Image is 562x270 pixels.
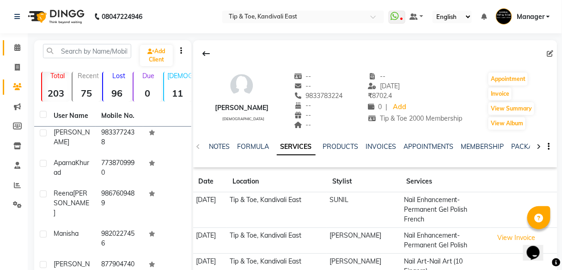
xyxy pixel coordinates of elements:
[327,171,401,192] th: Stylist
[294,111,312,119] span: --
[223,117,265,121] span: [DEMOGRAPHIC_DATA]
[294,82,312,90] span: --
[227,192,327,228] td: Tip & Toe, Kandivali East
[96,153,143,183] td: 7738709990
[489,73,528,86] button: Appointment
[496,8,512,25] img: Manager
[209,142,230,151] a: NOTES
[391,101,408,114] a: Add
[517,12,544,22] span: Manager
[489,102,534,115] button: View Summary
[461,142,504,151] a: MEMBERSHIP
[294,101,312,110] span: --
[366,142,397,151] a: INVOICES
[73,87,100,99] strong: 75
[368,82,400,90] span: [DATE]
[193,171,227,192] th: Date
[327,192,401,228] td: SUNIL
[54,189,73,197] span: Reena
[103,87,131,99] strong: 96
[96,122,143,153] td: 9833772438
[96,105,143,127] th: Mobile No.
[107,72,131,80] p: Lost
[102,4,142,30] b: 08047224946
[489,87,512,100] button: Invoice
[401,192,490,228] td: Nail Enhancement-Permanent Gel Polish French
[227,227,327,253] td: Tip & Toe, Kandivali East
[404,142,454,151] a: APPOINTMENTS
[368,92,392,100] span: 8702.4
[48,105,96,127] th: User Name
[197,45,216,62] div: Back to Client
[228,72,256,99] img: avatar
[493,231,539,245] button: View Invoice
[42,87,70,99] strong: 203
[76,72,100,80] p: Recent
[327,227,401,253] td: [PERSON_NAME]
[54,128,90,146] span: [PERSON_NAME]
[54,229,79,238] span: Manisha
[140,45,173,66] a: Add Client
[215,103,269,113] div: [PERSON_NAME]
[96,183,143,223] td: 9867609489
[164,87,192,99] strong: 11
[368,92,373,100] span: ₹
[294,72,312,80] span: --
[401,227,490,253] td: Nail Enhancement-Permanent Gel Polish
[512,142,546,151] a: PACKAGES
[193,227,227,253] td: [DATE]
[238,142,269,151] a: FORMULA
[323,142,359,151] a: PRODUCTS
[24,4,87,30] img: logo
[43,44,131,58] input: Search by Name/Mobile/Email/Code
[523,233,553,261] iframe: chat widget
[401,171,490,192] th: Services
[489,117,525,130] button: View Album
[193,192,227,228] td: [DATE]
[368,114,463,123] span: Tip & Toe 2000 Membership
[135,72,161,80] p: Due
[46,72,70,80] p: Total
[227,171,327,192] th: Location
[368,103,382,111] span: 0
[368,72,386,80] span: --
[134,87,161,99] strong: 0
[277,139,316,155] a: SERVICES
[386,102,388,112] span: |
[294,121,312,129] span: --
[294,92,343,100] span: 9833783224
[54,189,89,217] span: [PERSON_NAME]
[96,223,143,254] td: 9820227456
[168,72,192,80] p: [DEMOGRAPHIC_DATA]
[54,159,75,167] span: Aparna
